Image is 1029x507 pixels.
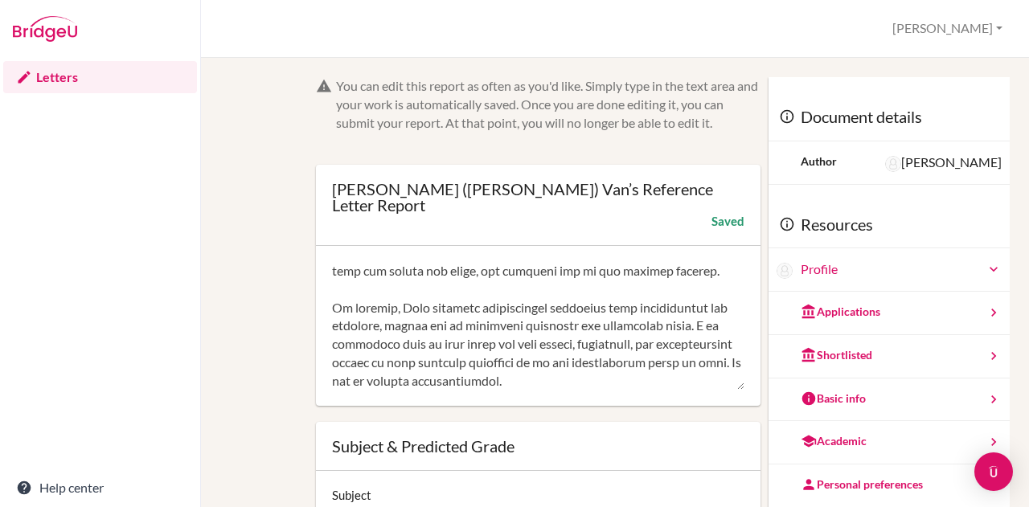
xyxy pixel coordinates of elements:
[3,61,197,93] a: Letters
[801,390,866,407] div: Basic info
[801,153,837,170] div: Author
[801,347,872,363] div: Shortlisted
[801,433,867,449] div: Academic
[801,304,880,320] div: Applications
[769,93,1010,141] div: Document details
[769,378,1010,422] a: Basic info
[801,260,1002,279] a: Profile
[801,476,923,493] div: Personal preferences
[769,201,1010,249] div: Resources
[332,438,745,454] div: Subject & Predicted Grade
[769,335,1010,378] a: Shortlisted
[885,156,901,172] img: Sara Morgan
[13,16,77,42] img: Bridge-U
[885,153,1002,172] div: [PERSON_NAME]
[332,487,371,503] label: Subject
[769,421,1010,464] a: Academic
[711,213,744,229] div: Saved
[777,263,793,279] img: Hao Nhien (Alex) Van
[336,77,761,133] div: You can edit this report as often as you'd like. Simply type in the text area and your work is au...
[332,181,745,213] div: [PERSON_NAME] ([PERSON_NAME]) Van’s Reference Letter Report
[3,472,197,504] a: Help center
[974,452,1013,491] div: Open Intercom Messenger
[769,292,1010,335] a: Applications
[885,14,1010,43] button: [PERSON_NAME]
